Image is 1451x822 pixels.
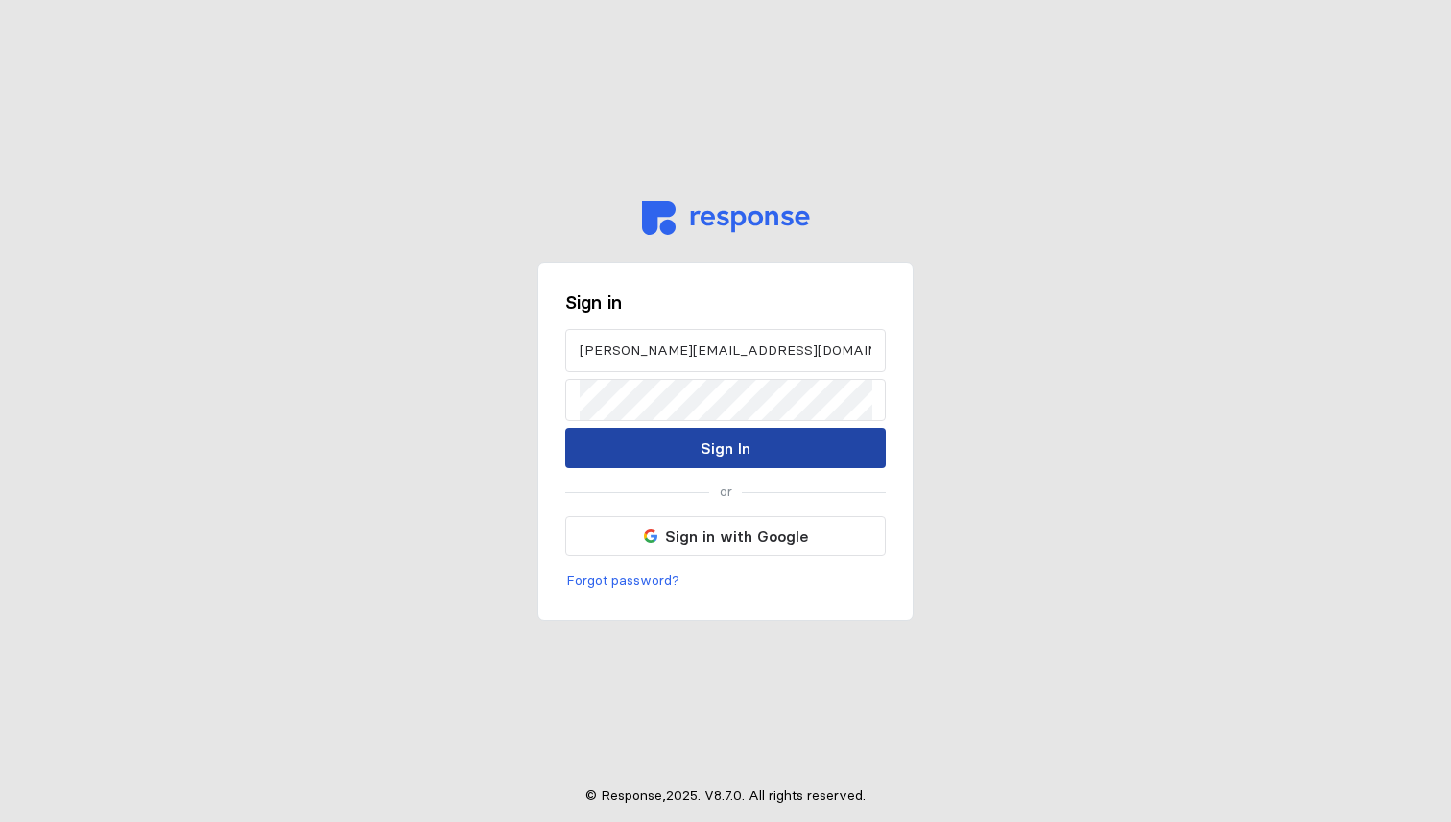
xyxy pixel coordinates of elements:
[565,570,680,593] button: Forgot password?
[642,201,810,235] img: svg%3e
[580,330,871,371] input: Email
[720,481,732,503] p: or
[566,571,679,592] p: Forgot password?
[644,529,657,543] img: svg%3e
[565,428,886,468] button: Sign In
[565,516,886,556] button: Sign in with Google
[701,436,750,460] p: Sign In
[565,290,886,316] h3: Sign in
[665,525,808,549] p: Sign in with Google
[585,786,866,807] p: © Response, 2025 . V 8.7.0 . All rights reserved.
